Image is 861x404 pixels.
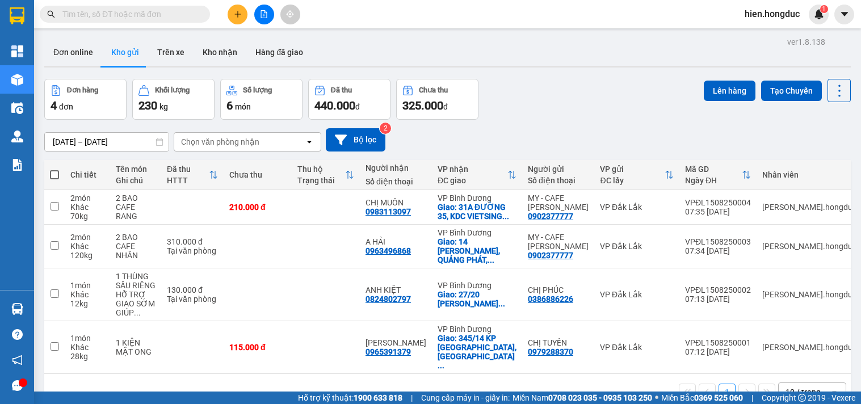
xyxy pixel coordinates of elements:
div: VPĐL1508250003 [685,237,751,246]
button: Đơn hàng4đơn [44,79,127,120]
div: 0979288370 [528,347,573,356]
th: Toggle SortBy [594,160,679,190]
div: Số điện thoại [366,177,426,186]
sup: 1 [820,5,828,13]
div: CHỊ TUYỀN [528,338,589,347]
div: CHỊ PHÚC [528,285,589,294]
span: caret-down [839,9,850,19]
span: search [47,10,55,18]
div: 1 KIỆN MẬT ONG [116,338,156,356]
div: Chọn văn phòng nhận [181,136,259,148]
span: Cung cấp máy in - giấy in: [421,392,510,404]
span: aim [286,10,294,18]
span: ... [134,308,141,317]
div: 2 BAO CAFE NHÂN [116,233,156,260]
div: VP Bình Dương [438,228,516,237]
span: message [12,380,23,391]
button: plus [228,5,247,24]
div: VP gửi [600,165,665,174]
span: 6 [226,99,233,112]
div: 0902377777 [528,212,573,221]
button: Lên hàng [704,81,755,101]
div: Mã GD [685,165,742,174]
input: Tìm tên, số ĐT hoặc mã đơn [62,8,196,20]
button: Chưa thu325.000đ [396,79,478,120]
div: luan.hongduc [762,343,856,352]
div: Tại văn phòng [167,246,218,255]
div: VP Đắk Lắk [600,290,674,299]
img: warehouse-icon [11,131,23,142]
span: 325.000 [402,99,443,112]
div: Ghi chú [116,176,156,185]
button: Số lượng6món [220,79,303,120]
div: ANH KIỆT [366,285,426,294]
div: MY - CAFE CAO NGUYÊN [528,233,589,251]
div: 10 / trang [786,386,821,398]
div: 07:13 [DATE] [685,294,751,304]
div: Giao: 14 TRẦN PHÚ, QUẢNG PHÁT, QUẢNG TIẾN, TRẢNG BOM [438,237,516,264]
div: 07:35 [DATE] [685,207,751,216]
div: VP Bình Dương [438,325,516,334]
img: solution-icon [11,159,23,171]
div: Chi tiết [70,170,104,179]
div: 28 kg [70,352,104,361]
span: 1 [822,5,826,13]
button: file-add [254,5,274,24]
div: luan.hongduc [762,203,856,212]
div: A HẢI [366,237,426,246]
span: đơn [59,102,73,111]
div: Người nhận [366,163,426,172]
div: VP nhận [438,165,507,174]
div: luan.hongduc [762,290,856,299]
span: 4 [51,99,57,112]
span: | [751,392,753,404]
span: món [235,102,251,111]
div: 07:12 [DATE] [685,347,751,356]
div: CHỊ MUÔN [366,198,426,207]
div: 0983113097 [366,207,411,216]
div: 70 kg [70,212,104,221]
strong: 1900 633 818 [354,393,402,402]
img: dashboard-icon [11,45,23,57]
img: icon-new-feature [814,9,824,19]
button: Khối lượng230kg [132,79,215,120]
div: VPĐL1508250002 [685,285,751,294]
span: ... [498,299,505,308]
div: 310.000 đ [167,237,218,246]
button: Trên xe [148,39,194,66]
span: đ [355,102,360,111]
span: ⚪️ [655,395,658,400]
div: HỖ TRỢ GIAO SỚM GIÚP KHÁCH [116,290,156,317]
div: 210.000 đ [229,203,286,212]
span: | [411,392,413,404]
button: 1 [719,384,736,401]
div: 0963496868 [366,246,411,255]
input: Select a date range. [45,133,169,151]
sup: 2 [380,123,391,134]
span: notification [12,355,23,365]
div: Chưa thu [419,86,448,94]
span: ... [502,212,509,221]
div: VP Bình Dương [438,193,516,203]
div: Khối lượng [155,86,190,94]
div: 130.000 đ [167,285,218,294]
img: logo-vxr [10,7,24,24]
div: Khác [70,343,104,352]
div: Người gửi [528,165,589,174]
span: 230 [138,99,157,112]
div: 0965391379 [366,347,411,356]
button: Bộ lọc [326,128,385,152]
button: Kho nhận [194,39,246,66]
div: Đã thu [331,86,352,94]
div: VPĐL1508250004 [685,198,751,207]
div: Đơn hàng [67,86,98,94]
strong: 0369 525 060 [694,393,743,402]
div: VP Đắk Lắk [600,343,674,352]
div: luan.hongduc [762,242,856,251]
button: aim [280,5,300,24]
span: ... [438,361,444,370]
button: Hàng đã giao [246,39,312,66]
span: đ [443,102,448,111]
div: ĐC lấy [600,176,665,185]
div: Giao: 31A ĐƯỜNG 35, KDC VIETSING AN PHÚ, THUẬN AN, BD [438,203,516,221]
